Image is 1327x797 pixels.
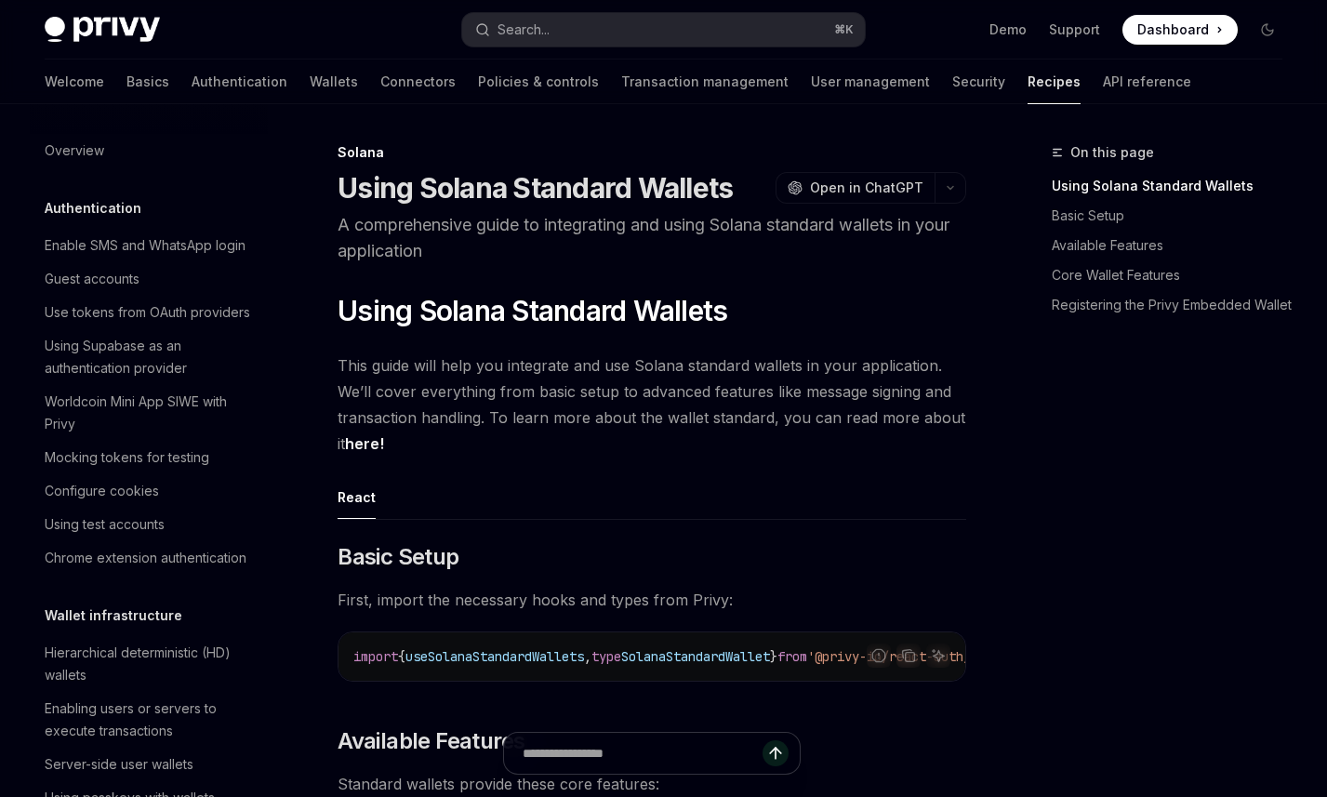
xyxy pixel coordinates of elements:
a: User management [811,60,930,104]
button: Copy the contents from the code block [896,644,921,668]
a: Security [952,60,1005,104]
a: Use tokens from OAuth providers [30,296,268,329]
div: Using Supabase as an authentication provider [45,335,257,379]
div: Enable SMS and WhatsApp login [45,234,245,257]
a: Using Supabase as an authentication provider [30,329,268,385]
div: Hierarchical deterministic (HD) wallets [45,642,257,686]
span: from [777,648,807,665]
a: Hierarchical deterministic (HD) wallets [30,636,268,692]
span: First, import the necessary hooks and types from Privy: [338,587,966,613]
a: Registering the Privy Embedded Wallet [1052,290,1297,320]
a: Authentication [192,60,287,104]
div: Search... [498,19,550,41]
a: Enabling users or servers to execute transactions [30,692,268,748]
p: A comprehensive guide to integrating and using Solana standard wallets in your application [338,212,966,264]
span: , [584,648,591,665]
div: Server-side user wallets [45,753,193,776]
div: Use tokens from OAuth providers [45,301,250,324]
span: This guide will help you integrate and use Solana standard wallets in your application. We’ll cov... [338,352,966,457]
a: Basics [126,60,169,104]
a: Demo [989,20,1027,39]
a: Connectors [380,60,456,104]
a: Wallets [310,60,358,104]
span: Using Solana Standard Wallets [338,294,727,327]
a: Dashboard [1122,15,1238,45]
h5: Wallet infrastructure [45,604,182,627]
div: Configure cookies [45,480,159,502]
span: import [353,648,398,665]
div: Enabling users or servers to execute transactions [45,697,257,742]
button: Open search [462,13,865,46]
div: Guest accounts [45,268,139,290]
h1: Using Solana Standard Wallets [338,171,733,205]
a: Transaction management [621,60,789,104]
div: Solana [338,143,966,162]
button: Ask AI [926,644,950,668]
a: Enable SMS and WhatsApp login [30,229,268,262]
img: dark logo [45,17,160,43]
a: Core Wallet Features [1052,260,1297,290]
a: Chrome extension authentication [30,541,268,575]
a: Using Solana Standard Wallets [1052,171,1297,201]
a: Overview [30,134,268,167]
a: Policies & controls [478,60,599,104]
h5: Authentication [45,197,141,219]
a: Guest accounts [30,262,268,296]
div: React [338,475,376,519]
a: Basic Setup [1052,201,1297,231]
span: Dashboard [1137,20,1209,39]
span: On this page [1070,141,1154,164]
a: Mocking tokens for testing [30,441,268,474]
span: } [770,648,777,665]
span: Basic Setup [338,542,458,572]
a: Using test accounts [30,508,268,541]
span: Available Features [338,726,524,756]
a: Welcome [45,60,104,104]
a: Available Features [1052,231,1297,260]
button: Report incorrect code [867,644,891,668]
button: Send message [763,740,789,766]
span: ⌘ K [834,22,854,37]
div: Chrome extension authentication [45,547,246,569]
div: Mocking tokens for testing [45,446,209,469]
button: Toggle dark mode [1253,15,1282,45]
button: Open in ChatGPT [776,172,935,204]
div: Using test accounts [45,513,165,536]
span: '@privy-io/react-auth/[PERSON_NAME]' [807,648,1075,665]
a: Worldcoin Mini App SIWE with Privy [30,385,268,441]
input: Ask a question... [523,733,763,774]
div: Worldcoin Mini App SIWE with Privy [45,391,257,435]
span: Open in ChatGPT [810,179,923,197]
span: { [398,648,405,665]
a: Recipes [1028,60,1081,104]
span: useSolanaStandardWallets [405,648,584,665]
a: Configure cookies [30,474,268,508]
div: Overview [45,139,104,162]
a: Support [1049,20,1100,39]
a: here! [345,434,384,454]
a: Server-side user wallets [30,748,268,781]
span: SolanaStandardWallet [621,648,770,665]
span: type [591,648,621,665]
a: API reference [1103,60,1191,104]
